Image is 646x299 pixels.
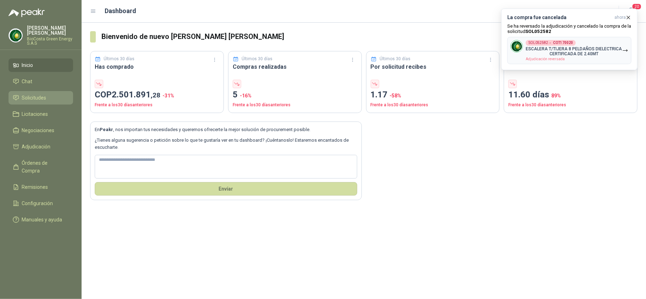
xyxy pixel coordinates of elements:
[22,216,62,224] span: Manuales y ayuda
[95,62,219,71] h3: Has comprado
[9,9,45,17] img: Logo peakr
[112,90,160,100] span: 2.501.891
[22,126,55,134] span: Negociaciones
[614,15,626,21] span: ahora
[9,156,73,177] a: Órdenes de Compra
[27,37,73,45] p: BioCosta Green Energy S.A.S
[526,40,576,46] div: SOL052582 →
[9,75,73,88] a: Chat
[27,26,73,35] p: [PERSON_NAME] [PERSON_NAME]
[95,102,219,108] p: Frente a los 30 días anteriores
[151,91,160,99] span: ,28
[507,37,631,64] button: Company LogoSOL052582→COT170020ESCALERA T/TIJERA 8 PELDAÑOS DIELECTRICA CERTIFICADA DE 2.40MTAdju...
[233,62,357,71] h3: Compras realizadas
[9,197,73,210] a: Configuración
[95,126,357,133] p: En , nos importan tus necesidades y queremos ofrecerte la mejor solución de procurement posible.
[9,29,22,42] img: Company Logo
[501,9,637,70] button: La compra fue canceladaahora Se ha reversado la adjudicación y cancelado la compra de la solicitu...
[632,3,642,10] span: 20
[233,88,357,102] p: 5
[22,110,48,118] span: Licitaciones
[240,93,252,98] span: -16 %
[371,102,495,108] p: Frente a los 30 días anteriores
[508,88,633,102] p: 11.60 días
[22,61,33,69] span: Inicio
[9,180,73,194] a: Remisiones
[551,93,561,98] span: 89 %
[9,124,73,137] a: Negociaciones
[22,183,48,191] span: Remisiones
[625,5,637,18] button: 20
[242,56,272,62] p: Últimos 30 días
[22,199,53,207] span: Configuración
[526,57,565,61] span: Adjudicación reversada
[95,137,357,151] p: ¿Tienes alguna sugerencia o petición sobre lo que te gustaría ver en tu dashboard? ¡Cuéntanoslo! ...
[9,91,73,105] a: Solicitudes
[22,159,66,175] span: Órdenes de Compra
[101,31,637,42] h3: Bienvenido de nuevo [PERSON_NAME] [PERSON_NAME]
[22,94,46,102] span: Solicitudes
[22,78,33,85] span: Chat
[390,93,402,98] span: -58 %
[526,46,622,56] p: ESCALERA T/TIJERA 8 PELDAÑOS DIELECTRICA CERTIFICADA DE 2.40MT
[22,143,51,151] span: Adjudicación
[9,107,73,121] a: Licitaciones
[162,93,174,98] span: -31 %
[508,102,633,108] p: Frente a los 30 días anteriores
[511,40,523,52] img: Company Logo
[371,88,495,102] p: 1.17
[104,56,135,62] p: Últimos 30 días
[95,182,357,196] button: Envíar
[100,127,113,132] b: Peakr
[95,88,219,102] p: COP
[380,56,410,62] p: Últimos 30 días
[105,6,137,16] h1: Dashboard
[507,23,631,34] p: Se ha reversado la adjudicación y cancelado la compra de la solicitud
[9,213,73,226] a: Manuales y ayuda
[371,62,495,71] h3: Por solicitud recibes
[553,41,573,45] b: COT170020
[9,140,73,153] a: Adjudicación
[233,102,357,108] p: Frente a los 30 días anteriores
[507,15,612,21] h3: La compra fue cancelada
[9,58,73,72] a: Inicio
[525,29,551,34] b: SOL052582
